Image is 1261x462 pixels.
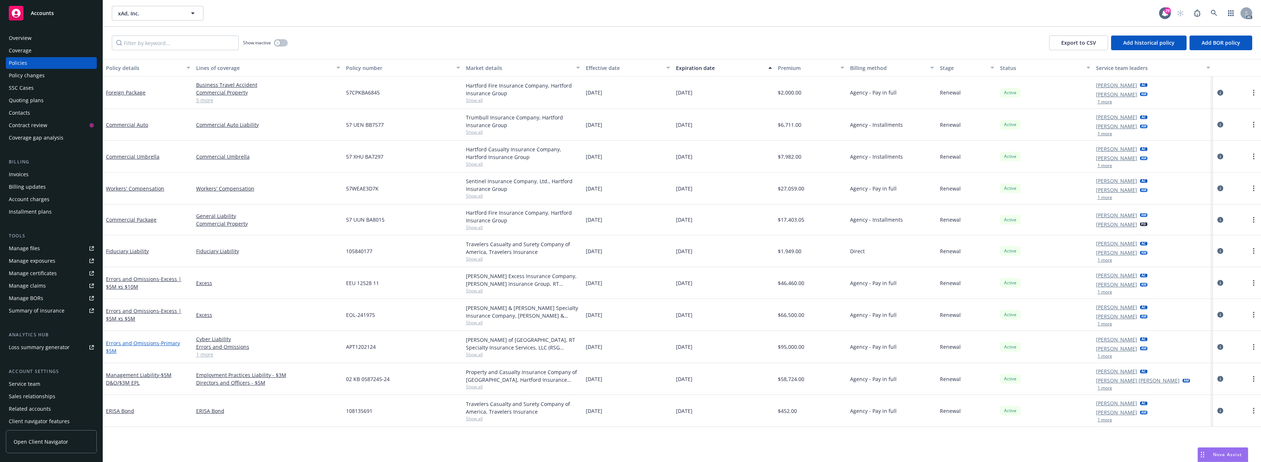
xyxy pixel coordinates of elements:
[196,153,340,160] a: Commercial Umbrella
[586,375,602,383] span: [DATE]
[196,247,340,255] a: Fiduciary Liability
[1202,39,1240,46] span: Add BOR policy
[106,64,182,72] div: Policy details
[346,185,379,192] span: 57WEAE3D7K
[9,255,55,267] div: Manage exposures
[346,343,376,351] span: APT1202124
[1098,163,1112,168] button: 1 more
[940,407,961,415] span: Renewal
[676,185,692,192] span: [DATE]
[850,121,903,129] span: Agency - Installments
[1096,303,1137,311] a: [PERSON_NAME]
[676,216,692,223] span: [DATE]
[106,89,146,96] a: Foreign Package
[196,212,340,220] a: General Liability
[850,279,897,287] span: Agency - Pay in full
[466,129,580,135] span: Show all
[1098,195,1112,200] button: 1 more
[850,153,903,160] span: Agency - Installments
[778,185,804,192] span: $27,059.00
[1003,376,1018,382] span: Active
[1249,184,1258,193] a: more
[466,224,580,230] span: Show all
[106,340,180,354] span: - Primary $5M
[1096,240,1137,247] a: [PERSON_NAME]
[6,415,97,427] a: Client navigator features
[106,407,134,414] a: ERISA Bond
[6,403,97,415] a: Related accounts
[1098,290,1112,294] button: 1 more
[6,341,97,353] a: Loss summary generator
[466,304,580,319] div: [PERSON_NAME] & [PERSON_NAME] Specialty Insurance Company, [PERSON_NAME] & [PERSON_NAME] Specialt...
[940,279,961,287] span: Renewal
[196,311,340,319] a: Excess
[6,95,97,106] a: Quoting plans
[6,82,97,94] a: SSC Cases
[1164,7,1171,14] div: 29
[346,121,384,129] span: 57 UEN BB7577
[9,181,46,193] div: Billing updates
[1003,185,1018,192] span: Active
[1096,154,1137,162] a: [PERSON_NAME]
[1096,211,1137,219] a: [PERSON_NAME]
[586,64,662,72] div: Effective date
[676,247,692,255] span: [DATE]
[778,279,804,287] span: $46,460.00
[112,36,239,50] input: Filter by keyword...
[196,121,340,129] a: Commercial Auto Liability
[9,132,63,144] div: Coverage gap analysis
[586,89,602,96] span: [DATE]
[466,64,572,72] div: Market details
[466,240,580,256] div: Travelers Casualty and Surety Company of America, Travelers Insurance
[106,372,172,386] a: Management Liability
[1249,343,1258,351] a: more
[1213,451,1242,458] span: Nova Assist
[940,64,986,72] div: Stage
[940,311,961,319] span: Renewal
[196,335,340,343] a: Cyber Liability
[940,185,961,192] span: Renewal
[466,193,580,199] span: Show all
[1098,322,1112,326] button: 1 more
[1096,186,1137,194] a: [PERSON_NAME]
[1190,6,1205,21] a: Report a Bug
[778,121,801,129] span: $6,711.00
[850,247,865,255] span: Direct
[196,343,340,351] a: Errors and Omissions
[6,193,97,205] a: Account charges
[6,292,97,304] a: Manage BORs
[196,351,340,358] a: 1 more
[9,70,45,81] div: Policy changes
[466,256,580,262] span: Show all
[9,95,44,106] div: Quoting plans
[1123,39,1174,46] span: Add historical policy
[1003,280,1018,286] span: Active
[466,288,580,294] span: Show all
[9,32,32,44] div: Overview
[9,415,70,427] div: Client navigator features
[6,181,97,193] a: Billing updates
[673,59,775,77] button: Expiration date
[106,372,172,386] span: - $5M D&O/$3M EPL
[1098,386,1112,390] button: 1 more
[778,153,801,160] span: $7,982.00
[1249,406,1258,415] a: more
[1249,310,1258,319] a: more
[343,59,463,77] button: Policy number
[676,89,692,96] span: [DATE]
[6,107,97,119] a: Contacts
[1249,374,1258,383] a: more
[196,220,340,228] a: Commercial Property
[196,371,340,379] a: Employment Practices Liability - $3M
[466,145,580,161] div: Hartford Casualty Insurance Company, Hartford Insurance Group
[676,279,692,287] span: [DATE]
[466,114,580,129] div: Trumbull Insurance Company, Hartford Insurance Group
[940,121,961,129] span: Renewal
[196,81,340,89] a: Business Travel Accident
[778,247,801,255] span: $1,949.00
[676,343,692,351] span: [DATE]
[1216,374,1225,383] a: circleInformation
[1098,100,1112,104] button: 1 more
[6,232,97,240] div: Tools
[1216,278,1225,287] a: circleInformation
